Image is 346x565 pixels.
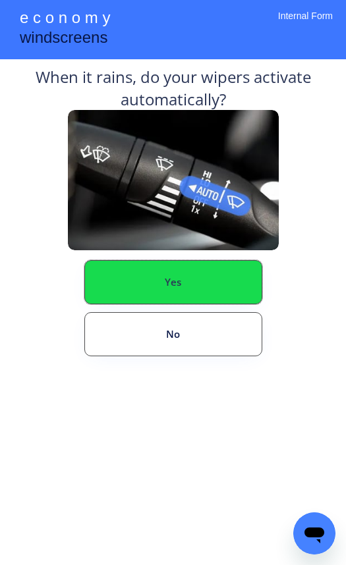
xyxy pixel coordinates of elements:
div: Internal Form [278,10,333,40]
div: windscreens [20,26,107,52]
div: When it rains, do your wipers activate automatically? [12,66,335,110]
img: Rain%20Sensor%20Example.png [68,110,279,250]
div: e c o n o m y [20,7,110,32]
button: No [84,312,262,356]
button: Yes [84,260,262,304]
iframe: Button to launch messaging window [293,512,335,554]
